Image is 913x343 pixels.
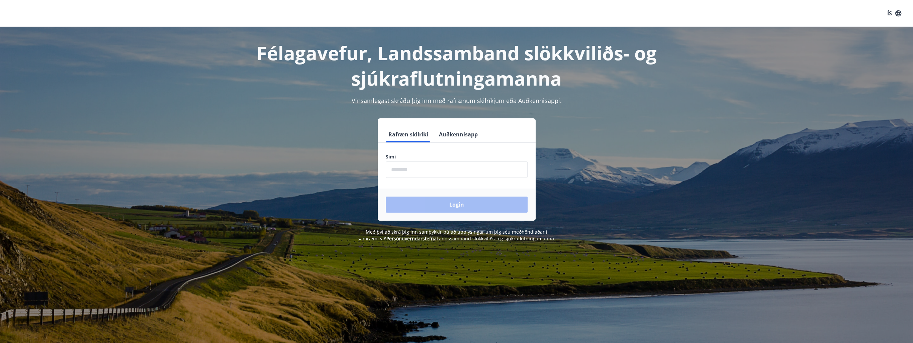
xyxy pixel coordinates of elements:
a: Persónuverndarstefna [386,235,437,242]
span: Með því að skrá þig inn samþykkir þú að upplýsingar um þig séu meðhöndlaðar í samræmi við Landssa... [358,229,555,242]
button: Auðkennisapp [436,126,480,142]
label: Sími [386,153,528,160]
h1: Félagavefur, Landssamband slökkviliðs- og sjúkraflutningamanna [224,40,690,91]
button: Rafræn skilríki [386,126,431,142]
button: ÍS [884,7,905,19]
span: Vinsamlegast skráðu þig inn með rafrænum skilríkjum eða Auðkennisappi. [352,97,562,105]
